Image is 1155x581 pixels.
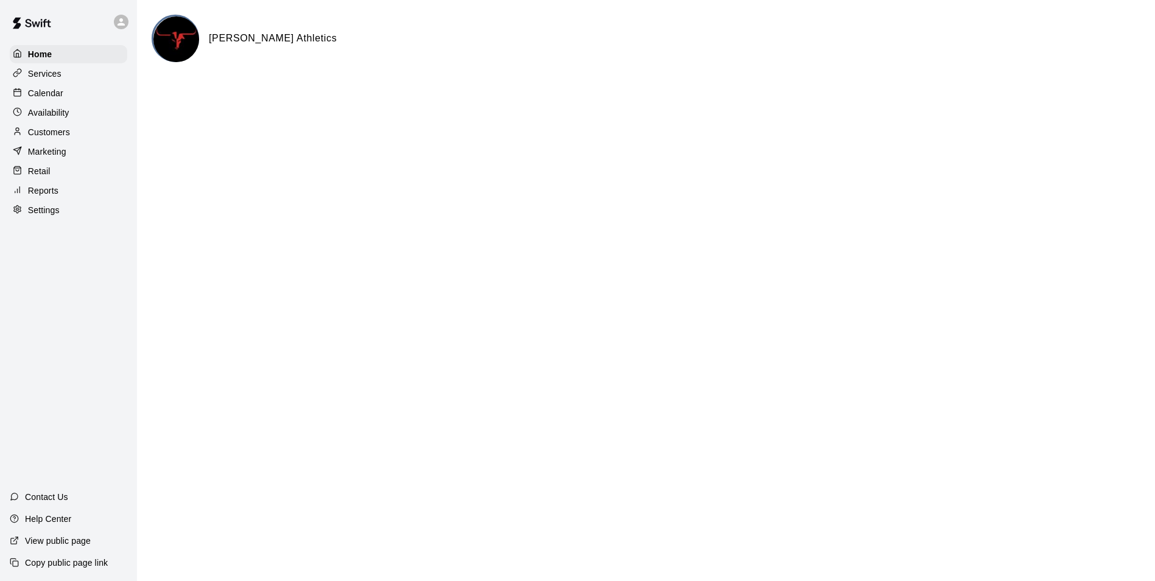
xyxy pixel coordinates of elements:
a: Services [10,65,127,83]
p: Services [28,68,61,80]
a: Home [10,45,127,63]
h6: [PERSON_NAME] Athletics [209,30,337,46]
a: Reports [10,181,127,200]
img: Fenton Athletics logo [153,16,199,62]
p: Availability [28,107,69,119]
p: Home [28,48,52,60]
p: Retail [28,165,51,177]
a: Retail [10,162,127,180]
a: Customers [10,123,127,141]
a: Settings [10,201,127,219]
a: Calendar [10,84,127,102]
p: View public page [25,535,91,547]
p: Contact Us [25,491,68,503]
p: Reports [28,185,58,197]
p: Customers [28,126,70,138]
p: Settings [28,204,60,216]
p: Marketing [28,146,66,158]
p: Calendar [28,87,63,99]
p: Copy public page link [25,557,108,569]
a: Availability [10,104,127,122]
a: Marketing [10,143,127,161]
p: Help Center [25,513,71,525]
